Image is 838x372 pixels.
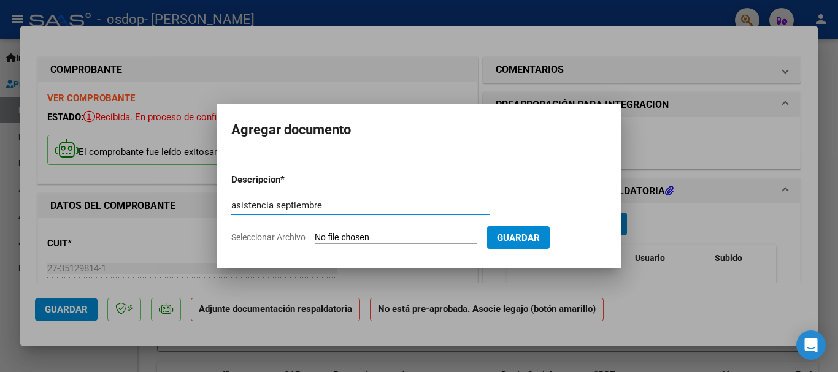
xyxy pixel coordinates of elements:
[231,232,306,242] span: Seleccionar Archivo
[231,173,344,187] p: Descripcion
[231,118,607,142] h2: Agregar documento
[497,232,540,243] span: Guardar
[487,226,550,249] button: Guardar
[796,330,826,360] div: Open Intercom Messenger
